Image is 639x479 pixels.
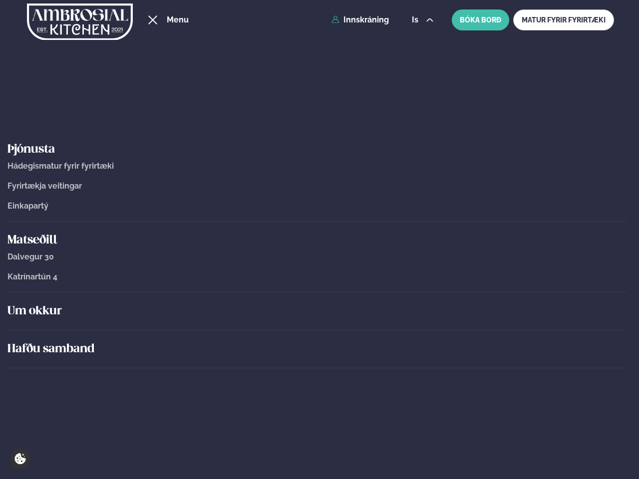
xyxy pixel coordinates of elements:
[7,303,627,319] a: Um okkur
[404,16,441,24] button: is
[7,252,627,261] a: Dalvegur 30
[147,14,159,26] button: hamburger
[7,272,627,281] a: Katrínartún 4
[412,16,421,24] span: is
[331,15,389,24] a: Innskráning
[452,9,509,30] button: BÓKA BORÐ
[7,233,627,248] a: Matseðill
[7,182,627,191] a: Fyrirtækja veitingar
[7,162,627,171] a: Hádegismatur fyrir fyrirtæki
[513,9,614,30] a: MATUR FYRIR FYRIRTÆKI
[10,449,30,469] a: Cookie settings
[7,272,57,281] span: Katrínartún 4
[7,201,48,211] span: Einkapartý
[7,252,54,261] span: Dalvegur 30
[7,142,627,158] a: Þjónusta
[27,1,133,42] img: logo
[7,181,82,191] span: Fyrirtækja veitingar
[7,202,627,211] a: Einkapartý
[7,161,114,171] span: Hádegismatur fyrir fyrirtæki
[7,341,627,357] a: Hafðu samband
